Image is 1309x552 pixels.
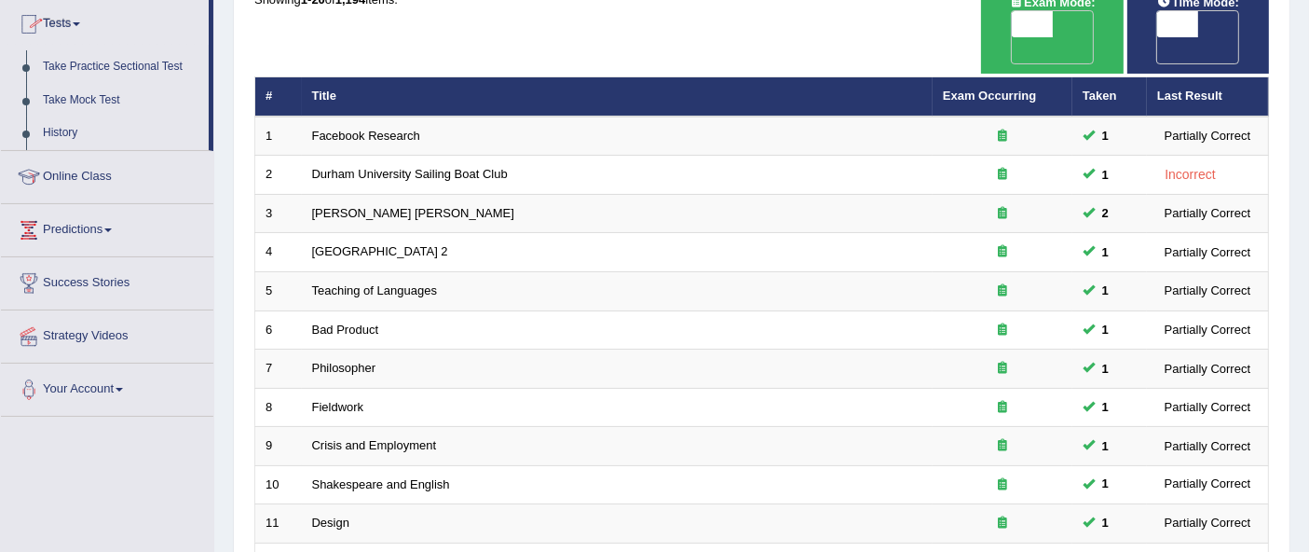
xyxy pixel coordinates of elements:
[312,283,437,297] a: Teaching of Languages
[255,77,302,117] th: #
[1095,242,1116,262] span: You can still take this question
[312,361,376,375] a: Philosopher
[1095,359,1116,379] span: You can still take this question
[1157,436,1258,456] div: Partially Correct
[1157,203,1258,223] div: Partially Correct
[312,477,450,491] a: Shakespeare and English
[1,151,213,198] a: Online Class
[1095,475,1116,494] span: You can still take this question
[1147,77,1269,117] th: Last Result
[1157,475,1258,494] div: Partially Correct
[302,77,933,117] th: Title
[312,206,514,220] a: [PERSON_NAME] [PERSON_NAME]
[943,243,1062,261] div: Exam occurring question
[255,465,302,504] td: 10
[1095,165,1116,185] span: You can still take this question
[943,515,1062,532] div: Exam occurring question
[1072,77,1147,117] th: Taken
[1,204,213,251] a: Predictions
[312,516,349,530] a: Design
[255,427,302,466] td: 9
[1157,164,1223,186] div: Incorrect
[1157,320,1258,339] div: Partially Correct
[1157,126,1258,145] div: Partially Correct
[943,322,1062,339] div: Exam occurring question
[255,310,302,350] td: 6
[1,310,213,357] a: Strategy Videos
[255,388,302,427] td: 8
[312,323,379,337] a: Bad Product
[1,257,213,304] a: Success Stories
[255,350,302,389] td: 7
[1,364,213,410] a: Your Account
[1095,281,1116,300] span: You can still take this question
[255,117,302,156] td: 1
[1095,320,1116,339] span: You can still take this question
[943,283,1062,300] div: Exam occurring question
[255,194,302,233] td: 3
[943,399,1062,417] div: Exam occurring question
[34,50,209,84] a: Take Practice Sectional Test
[312,167,508,181] a: Durham University Sailing Boat Club
[943,476,1062,494] div: Exam occurring question
[1157,397,1258,417] div: Partially Correct
[943,205,1062,223] div: Exam occurring question
[255,504,302,544] td: 11
[1157,359,1258,379] div: Partially Correct
[34,117,209,150] a: History
[1157,242,1258,262] div: Partially Correct
[1095,126,1116,145] span: You can still take this question
[255,233,302,272] td: 4
[312,244,448,258] a: [GEOGRAPHIC_DATA] 2
[943,128,1062,145] div: Exam occurring question
[1095,436,1116,456] span: You can still take this question
[943,360,1062,378] div: Exam occurring question
[1157,281,1258,300] div: Partially Correct
[1095,514,1116,533] span: You can still take this question
[312,438,437,452] a: Crisis and Employment
[34,84,209,117] a: Take Mock Test
[943,89,1036,103] a: Exam Occurring
[943,166,1062,184] div: Exam occurring question
[1095,203,1116,223] span: You can still take this question
[312,129,420,143] a: Facebook Research
[1157,514,1258,533] div: Partially Correct
[312,400,364,414] a: Fieldwork
[1095,397,1116,417] span: You can still take this question
[255,272,302,311] td: 5
[943,437,1062,455] div: Exam occurring question
[255,156,302,195] td: 2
